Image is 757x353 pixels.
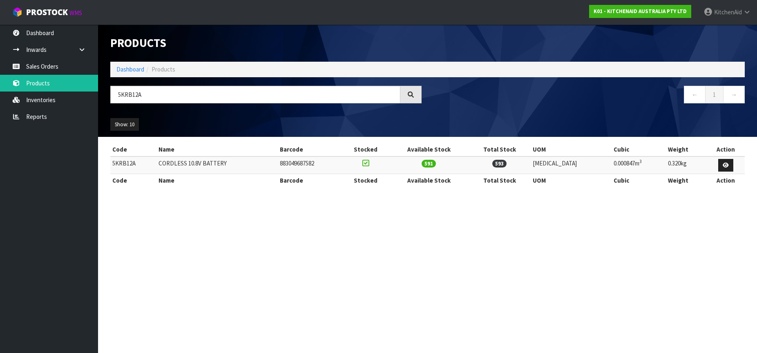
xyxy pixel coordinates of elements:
th: Weight [666,143,707,156]
a: Dashboard [116,65,144,73]
sup: 3 [639,159,642,164]
th: Name [156,143,278,156]
th: Action [707,143,745,156]
th: Name [156,174,278,187]
th: Weight [666,174,707,187]
th: Cubic [612,143,666,156]
th: Total Stock [469,174,530,187]
span: Products [152,65,175,73]
th: Action [707,174,745,187]
span: KitchenAid [714,8,742,16]
nav: Page navigation [434,86,745,106]
td: 0.000847m [612,156,666,174]
th: Code [110,143,156,156]
th: Barcode [278,174,342,187]
th: Available Stock [389,174,469,187]
strong: K01 - KITCHENAID AUSTRALIA PTY LTD [594,8,687,15]
th: Stocked [342,174,389,187]
th: UOM [531,143,612,156]
td: CORDLESS 10.8V BATTERY [156,156,278,174]
h1: Products [110,37,422,49]
small: WMS [69,9,82,17]
img: cube-alt.png [12,7,22,17]
td: 5KRB12A [110,156,156,174]
a: ← [684,86,706,103]
input: Search products [110,86,400,103]
th: Available Stock [389,143,469,156]
th: Stocked [342,143,389,156]
span: 591 [422,160,436,168]
a: 1 [705,86,724,103]
td: 883049687582 [278,156,342,174]
th: Cubic [612,174,666,187]
span: 593 [492,160,507,168]
a: → [723,86,745,103]
th: Code [110,174,156,187]
span: ProStock [26,7,68,18]
td: [MEDICAL_DATA] [531,156,612,174]
button: Show: 10 [110,118,139,131]
td: 0.320kg [666,156,707,174]
th: Barcode [278,143,342,156]
th: Total Stock [469,143,530,156]
th: UOM [531,174,612,187]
